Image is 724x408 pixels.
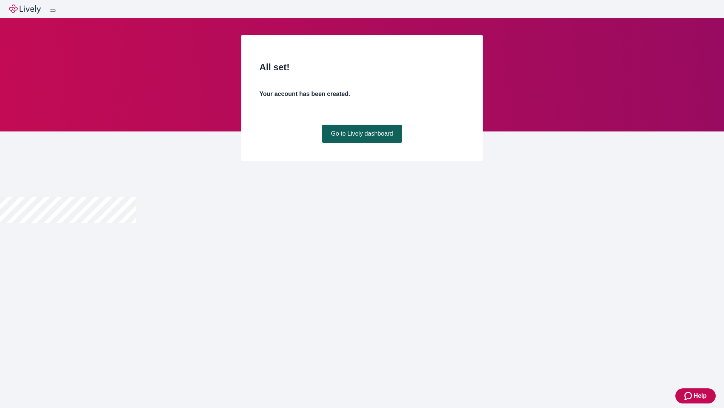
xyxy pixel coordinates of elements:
button: Log out [50,9,56,12]
span: Help [693,391,707,400]
img: Lively [9,5,41,14]
svg: Zendesk support icon [684,391,693,400]
h2: All set! [259,60,465,74]
a: Go to Lively dashboard [322,125,402,143]
h4: Your account has been created. [259,90,465,99]
button: Zendesk support iconHelp [675,388,716,403]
